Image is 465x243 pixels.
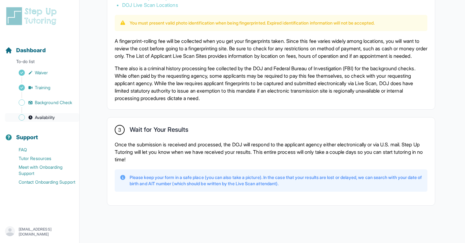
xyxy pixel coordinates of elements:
a: FAQ [5,145,79,154]
span: Availability [35,114,55,121]
h2: Wait for Your Results [130,126,188,136]
a: Tutor Resources [5,154,79,163]
span: Background Check [35,99,72,106]
p: [EMAIL_ADDRESS][DOMAIN_NAME] [19,227,74,237]
p: You must present valid photo identification when being fingerprinted. Expired identification info... [130,20,375,26]
button: [EMAIL_ADDRESS][DOMAIN_NAME] [5,226,74,237]
a: Background Check [5,98,79,107]
button: Dashboard [2,36,77,57]
span: 3 [118,126,121,134]
p: Once the submission is received and processed, the DOJ will respond to the applicant agency eithe... [115,141,427,163]
span: Waiver [35,70,48,76]
a: DOJ Live Scan Locations [122,2,178,8]
span: Training [35,85,51,91]
p: Please keep your form in a safe place (you can also take a picture). In the case that your result... [130,174,422,187]
a: Dashboard [5,46,46,55]
a: Training [5,83,79,92]
a: Waiver [5,68,79,77]
a: Meet with Onboarding Support [5,163,79,178]
p: A fingerprint-rolling fee will be collected when you get your fingerprints taken. Since this fee ... [115,37,427,60]
p: There also is a criminal history processing fee collected by the DOJ and Federal Bureau of Invest... [115,65,427,102]
span: Dashboard [16,46,46,55]
p: To-do list [2,58,77,67]
a: Contact Onboarding Support [5,178,79,186]
a: Availability [5,113,79,122]
span: Support [16,133,38,142]
img: logo [5,6,60,26]
button: Support [2,123,77,144]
